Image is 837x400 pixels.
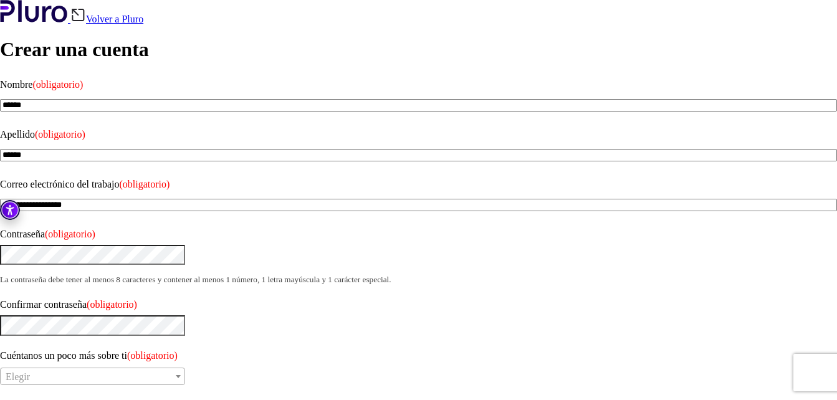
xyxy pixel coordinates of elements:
[119,179,170,189] span: (obligatorio)
[87,299,137,310] span: (obligatorio)
[127,350,178,361] span: (obligatorio)
[45,229,95,239] span: (obligatorio)
[70,7,86,22] img: Icono de retroceso
[86,14,143,24] font: Volver a Pluro
[35,129,85,140] span: (obligatorio)
[6,371,30,382] span: Elegir
[70,14,143,24] a: Volver a Pluro
[32,79,83,90] span: (obligatorio)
